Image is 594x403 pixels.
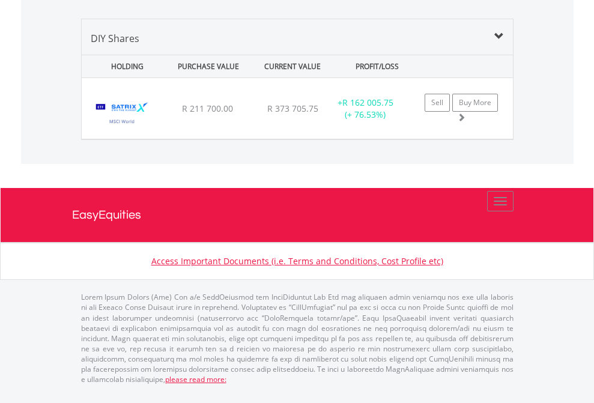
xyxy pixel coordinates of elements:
[88,93,157,136] img: TFSA.STXWDM.png
[81,292,514,384] p: Lorem Ipsum Dolors (Ame) Con a/e SeddOeiusmod tem InciDiduntut Lab Etd mag aliquaen admin veniamq...
[165,374,226,384] a: please read more:
[425,94,450,112] a: Sell
[328,97,403,121] div: + (+ 76.53%)
[151,255,443,267] a: Access Important Documents (i.e. Terms and Conditions, Cost Profile etc)
[336,55,418,77] div: PROFIT/LOSS
[168,55,249,77] div: PURCHASE VALUE
[452,94,498,112] a: Buy More
[182,103,233,114] span: R 211 700.00
[83,55,165,77] div: HOLDING
[91,32,139,45] span: DIY Shares
[252,55,333,77] div: CURRENT VALUE
[267,103,318,114] span: R 373 705.75
[342,97,393,108] span: R 162 005.75
[72,188,523,242] a: EasyEquities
